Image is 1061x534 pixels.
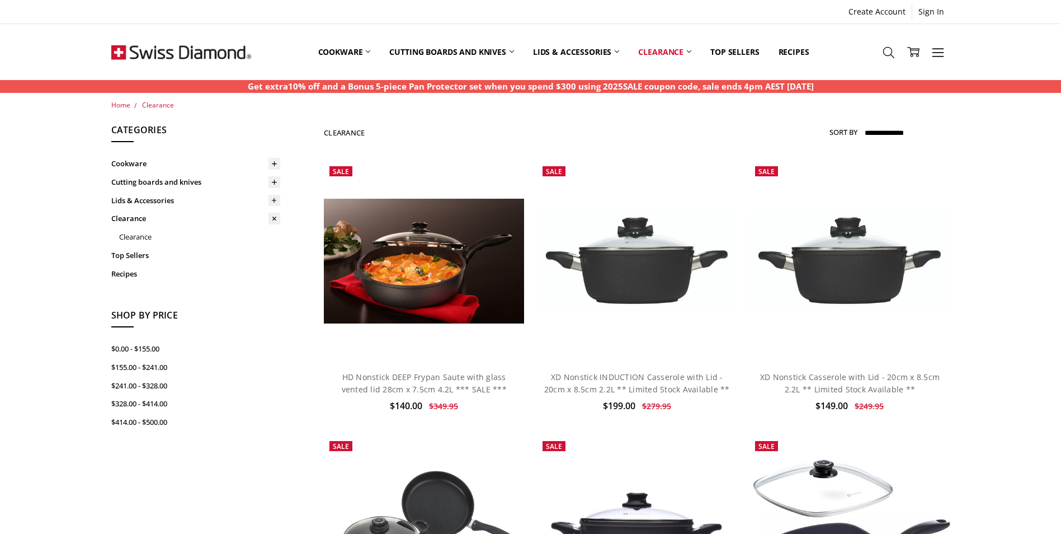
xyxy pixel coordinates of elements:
[324,161,524,361] a: HD Nonstick DEEP Frypan Saute with glass vented lid 28cm x 7.5cm 4.2L *** SALE ***
[111,154,280,173] a: Cookware
[111,413,280,432] a: $414.00 - $500.00
[111,265,280,283] a: Recipes
[546,442,562,451] span: Sale
[309,27,380,77] a: Cookware
[111,24,251,80] img: Free Shipping On Every Order
[111,173,280,191] a: Cutting boards and knives
[815,400,848,412] span: $149.00
[749,161,950,361] a: XD Nonstick Casserole with Lid - 20cm x 8.5cm 2.2L side view
[142,100,174,110] a: Clearance
[324,128,365,137] h1: Clearance
[537,210,737,312] img: XD Nonstick INDUCTION Casserole with Lid - 20cm x 8.5cm 2.2L ** Limited Stock Available **
[333,167,349,176] span: Sale
[855,401,884,411] span: $249.95
[546,167,562,176] span: Sale
[111,100,130,110] a: Home
[111,395,280,413] a: $328.00 - $414.00
[603,400,635,412] span: $199.00
[524,27,629,77] a: Lids & Accessories
[111,123,280,142] h5: Categories
[111,377,280,395] a: $241.00 - $328.00
[111,358,280,377] a: $155.00 - $241.00
[119,228,280,246] a: Clearance
[429,401,458,411] span: $349.95
[380,27,524,77] a: Cutting boards and knives
[544,372,730,395] a: XD Nonstick INDUCTION Casserole with Lid - 20cm x 8.5cm 2.2L ** Limited Stock Available **
[749,210,950,312] img: XD Nonstick Casserole with Lid - 20cm x 8.5cm 2.2L side view
[111,191,280,210] a: Lids & Accessories
[629,27,701,77] a: Clearance
[324,199,524,324] img: HD Nonstick DEEP Frypan Saute with glass vented lid 28cm x 7.5cm 4.2L *** SALE ***
[760,372,940,395] a: XD Nonstick Casserole with Lid - 20cm x 8.5cm 2.2L ** Limited Stock Available **
[342,372,507,395] a: HD Nonstick DEEP Frypan Saute with glass vented lid 28cm x 7.5cm 4.2L *** SALE ***
[769,27,819,77] a: Recipes
[912,4,950,20] a: Sign In
[758,167,775,176] span: Sale
[111,246,280,265] a: Top Sellers
[549,327,724,349] a: Add to Cart
[111,209,280,228] a: Clearance
[537,161,737,361] a: XD Nonstick INDUCTION Casserole with Lid - 20cm x 8.5cm 2.2L ** Limited Stock Available **
[701,27,768,77] a: Top Sellers
[111,308,280,327] h5: Shop By Price
[337,327,512,349] a: Add to Cart
[111,340,280,358] a: $0.00 - $155.00
[758,442,775,451] span: Sale
[762,327,937,349] a: Add to Cart
[642,401,671,411] span: $279.95
[829,123,857,141] label: Sort By
[333,442,349,451] span: Sale
[842,4,912,20] a: Create Account
[248,80,814,93] p: Get extra10% off and a Bonus 5-piece Pan Protector set when you spend $300 using 2025SALE coupon ...
[390,400,422,412] span: $140.00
